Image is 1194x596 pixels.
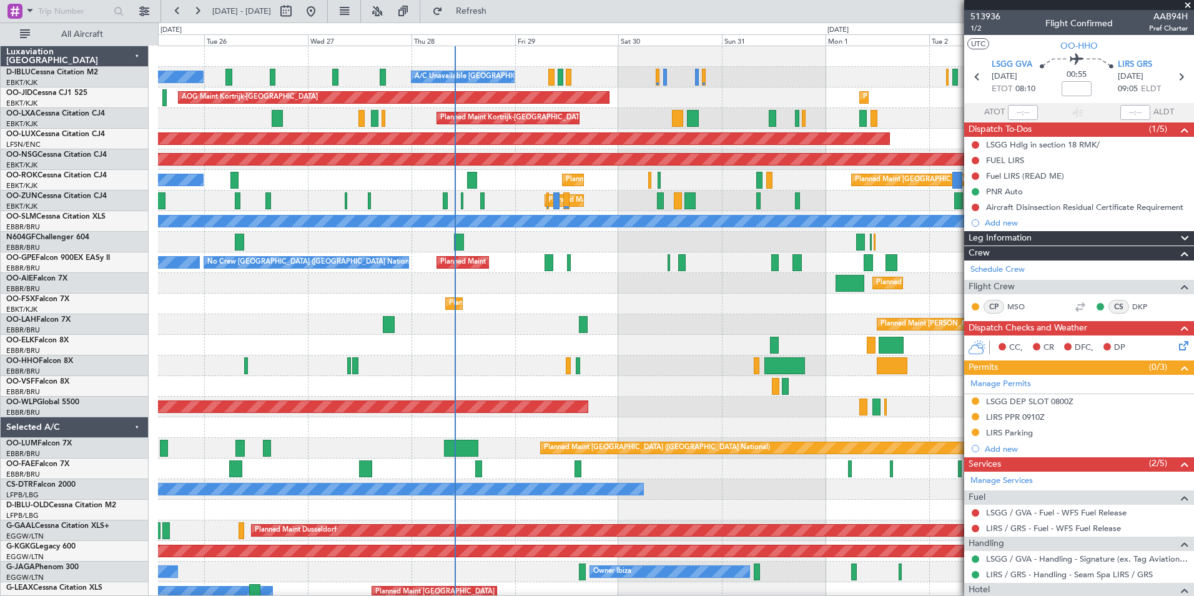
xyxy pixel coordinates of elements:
[6,161,37,170] a: EBKT/KJK
[544,439,770,457] div: Planned Maint [GEOGRAPHIC_DATA] ([GEOGRAPHIC_DATA] National)
[1060,39,1098,52] span: OO-HHO
[1108,300,1129,314] div: CS
[984,300,1004,314] div: CP
[970,378,1031,390] a: Manage Permits
[6,284,40,294] a: EBBR/BRU
[1132,301,1160,312] a: DKP
[32,30,132,39] span: All Aircraft
[6,69,31,76] span: D-IBLU
[6,543,76,550] a: G-KGKGLegacy 600
[992,83,1012,96] span: ETOT
[1118,59,1152,71] span: LIRS GRS
[515,34,619,46] div: Fri 29
[967,38,989,49] button: UTC
[182,88,318,107] div: AOG Maint Kortrijk-[GEOGRAPHIC_DATA]
[6,440,72,447] a: OO-LUMFalcon 7X
[1118,83,1138,96] span: 09:05
[6,552,44,562] a: EGGW/LTN
[6,192,107,200] a: OO-ZUNCessna Citation CJ4
[160,25,182,36] div: [DATE]
[986,569,1153,580] a: LIRS / GRS - Handling - Seam Spa LIRS / GRS
[1153,106,1174,119] span: ALDT
[6,440,37,447] span: OO-LUM
[6,460,69,468] a: OO-FAEFalcon 7X
[1149,122,1167,136] span: (1/5)
[986,554,1188,564] a: LSGG / GVA - Handling - Signature (ex. Tag Aviation) LSGG / GVA
[6,192,37,200] span: OO-ZUN
[6,449,40,459] a: EBBR/BRU
[6,172,37,179] span: OO-ROK
[255,521,337,540] div: Planned Maint Dusseldorf
[969,360,998,375] span: Permits
[1009,342,1023,354] span: CC,
[308,34,412,46] div: Wed 27
[986,507,1127,518] a: LSGG / GVA - Fuel - WFS Fuel Release
[826,34,929,46] div: Mon 1
[6,275,67,282] a: OO-AIEFalcon 7X
[6,296,69,303] a: OO-FSXFalcon 7X
[6,564,79,571] a: G-JAGAPhenom 300
[969,122,1032,137] span: Dispatch To-Dos
[6,264,40,273] a: EBBR/BRU
[6,532,44,541] a: EGGW/LTN
[14,24,136,44] button: All Aircraft
[6,378,35,385] span: OO-VSF
[986,155,1024,166] div: FUEL LIRS
[6,584,33,592] span: G-LEAX
[6,316,36,324] span: OO-LAH
[6,584,102,592] a: G-LEAXCessna Citation XLS
[6,89,87,97] a: OO-JIDCessna CJ1 525
[6,305,37,314] a: EBKT/KJK
[6,78,37,87] a: EBKT/KJK
[1015,83,1035,96] span: 08:10
[6,399,79,406] a: OO-WLPGlobal 5500
[1149,360,1167,374] span: (0/3)
[970,264,1025,276] a: Schedule Crew
[6,234,89,241] a: N604GFChallenger 604
[985,217,1188,228] div: Add new
[1118,71,1143,83] span: [DATE]
[6,131,105,138] a: OO-LUXCessna Citation CJ4
[722,34,826,46] div: Sun 31
[566,171,711,189] div: Planned Maint Kortrijk-[GEOGRAPHIC_DATA]
[6,140,41,149] a: LFSN/ENC
[6,460,35,468] span: OO-FAE
[6,243,40,252] a: EBBR/BRU
[6,213,36,221] span: OO-SLM
[6,543,36,550] span: G-KGKG
[440,109,586,127] div: Planned Maint Kortrijk-[GEOGRAPHIC_DATA]
[6,222,40,232] a: EBBR/BRU
[6,522,109,530] a: G-GAALCessna Citation XLS+
[1075,342,1093,354] span: DFC,
[1141,83,1161,96] span: ELDT
[986,186,1023,197] div: PNR Auto
[6,378,69,385] a: OO-VSFFalcon 8X
[969,537,1004,551] span: Handling
[6,399,37,406] span: OO-WLP
[412,34,515,46] div: Thu 28
[6,387,40,397] a: EBBR/BRU
[6,481,76,489] a: CS-DTRFalcon 2000
[827,25,849,36] div: [DATE]
[992,59,1032,71] span: LSGG GVA
[876,274,1073,292] div: Planned Maint [GEOGRAPHIC_DATA] ([GEOGRAPHIC_DATA])
[6,234,36,241] span: N604GF
[6,202,37,211] a: EBKT/KJK
[6,213,106,221] a: OO-SLMCessna Citation XLS
[6,254,110,262] a: OO-GPEFalcon 900EX EASy II
[6,151,37,159] span: OO-NSG
[986,523,1121,534] a: LIRS / GRS - Fuel - WFS Fuel Release
[618,34,722,46] div: Sat 30
[6,481,33,489] span: CS-DTR
[929,34,1033,46] div: Tue 2
[6,470,40,479] a: EBBR/BRU
[6,110,36,117] span: OO-LXA
[6,367,40,376] a: EBBR/BRU
[1114,342,1125,354] span: DP
[204,34,308,46] div: Tue 26
[969,246,990,261] span: Crew
[863,88,1009,107] div: Planned Maint Kortrijk-[GEOGRAPHIC_DATA]
[6,502,116,509] a: D-IBLU-OLDCessna Citation M2
[6,357,39,365] span: OO-HHO
[445,7,498,16] span: Refresh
